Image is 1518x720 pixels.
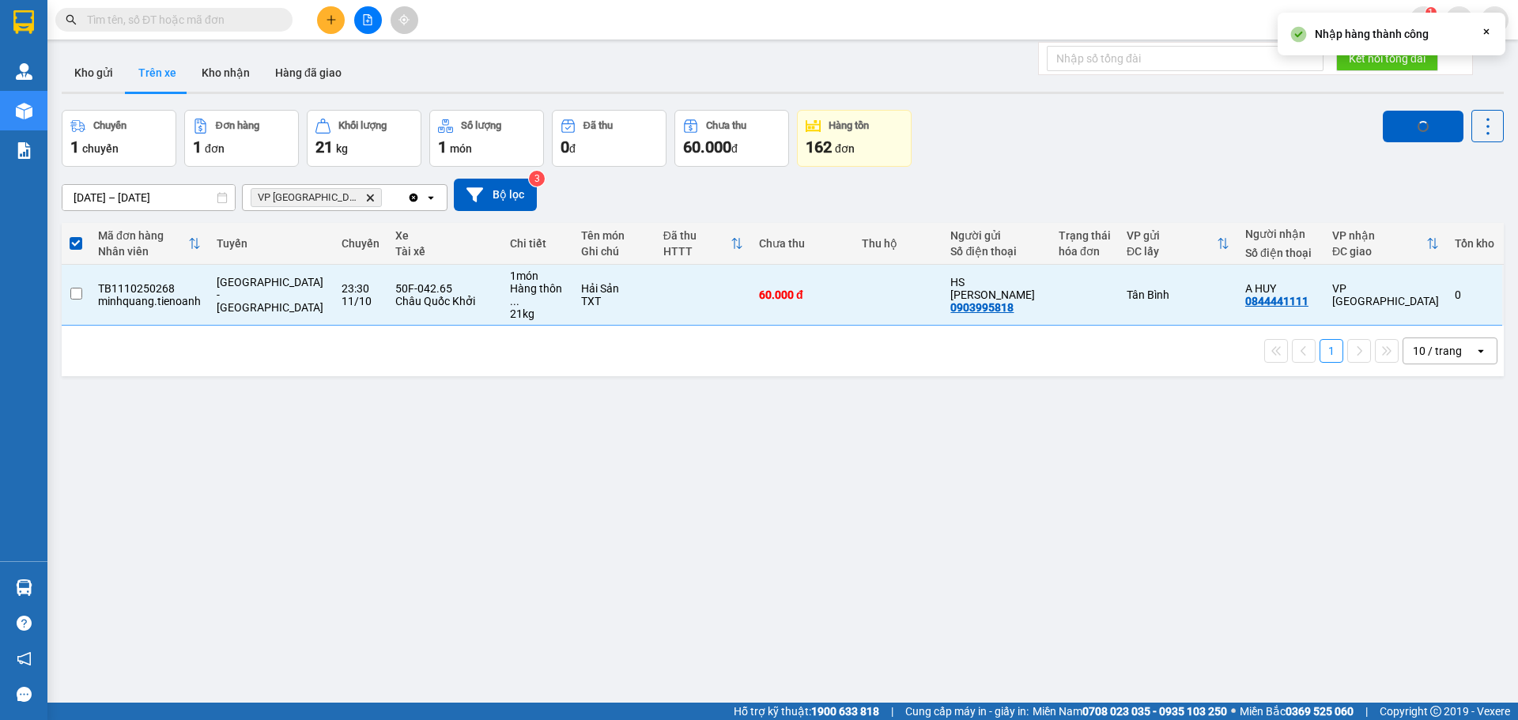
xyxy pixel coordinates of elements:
[1082,705,1227,718] strong: 0708 023 035 - 0935 103 250
[251,188,382,207] span: VP Đà Lạt, close by backspace
[1428,7,1433,18] span: 1
[1231,708,1236,714] span: ⚪️
[1455,288,1494,301] div: 0
[862,237,935,250] div: Thu hộ
[829,120,869,131] div: Hàng tồn
[1033,703,1227,720] span: Miền Nam
[395,282,494,295] div: 50F-042.65
[1324,223,1447,265] th: Toggle SortBy
[407,191,420,204] svg: Clear all
[16,103,32,119] img: warehouse-icon
[317,6,345,34] button: plus
[395,245,494,258] div: Tài xế
[189,54,262,92] button: Kho nhận
[583,120,613,131] div: Đã thu
[552,110,666,167] button: Đã thu0đ
[429,110,544,167] button: Số lượng1món
[1365,703,1368,720] span: |
[17,651,32,666] span: notification
[217,237,326,250] div: Tuyến
[342,237,379,250] div: Chuyến
[66,14,77,25] span: search
[1481,6,1509,34] button: caret-down
[510,307,566,320] div: 21 kg
[193,138,202,156] span: 1
[362,14,373,25] span: file-add
[1336,46,1438,71] button: Kết nối tổng đài
[1240,703,1354,720] span: Miền Bắc
[438,138,447,156] span: 1
[510,282,566,307] div: Hàng thông thường
[461,120,501,131] div: Số lượng
[510,270,566,282] div: 1 món
[1332,245,1426,258] div: ĐC giao
[62,110,176,167] button: Chuyến1chuyến
[905,703,1029,720] span: Cung cấp máy in - giấy in:
[811,705,879,718] strong: 1900 633 818
[98,295,201,307] div: minhquang.tienoanh
[395,229,494,242] div: Xe
[581,295,647,307] div: TXT
[806,138,832,156] span: 162
[510,295,519,307] span: ...
[950,301,1014,314] div: 0903995818
[1059,245,1111,258] div: hóa đơn
[581,245,647,258] div: Ghi chú
[391,6,418,34] button: aim
[1245,247,1316,259] div: Số điện thoại
[1413,343,1462,359] div: 10 / trang
[326,14,337,25] span: plus
[87,11,274,28] input: Tìm tên, số ĐT hoặc mã đơn
[307,110,421,167] button: Khối lượng21kg
[385,190,387,205] input: Selected VP Đà Lạt.
[1425,7,1437,18] sup: 1
[663,229,731,242] div: Đã thu
[1430,706,1441,717] span: copyright
[1245,295,1308,307] div: 0844441111
[1286,705,1354,718] strong: 0369 525 060
[1047,46,1324,71] input: Nhập số tổng đài
[354,6,382,34] button: file-add
[569,142,576,155] span: đ
[98,245,188,258] div: Nhân viên
[1245,282,1316,295] div: A HUY
[581,282,647,295] div: Hải Sản
[13,10,34,34] img: logo-vxr
[342,295,379,307] div: 11/10
[797,110,912,167] button: Hàng tồn162đơn
[315,138,333,156] span: 21
[342,282,379,295] div: 23:30
[336,142,348,155] span: kg
[1332,282,1439,307] div: VP [GEOGRAPHIC_DATA]
[1245,228,1316,240] div: Người nhận
[93,120,126,131] div: Chuyến
[1059,229,1111,242] div: Trạng thái
[395,295,494,307] div: Châu Quốc Khởi
[17,687,32,702] span: message
[262,54,354,92] button: Hàng đã giao
[16,63,32,80] img: warehouse-icon
[561,138,569,156] span: 0
[1332,229,1426,242] div: VP nhận
[1349,50,1425,67] span: Kết nối tổng đài
[258,191,359,204] span: VP Đà Lạt
[216,120,259,131] div: Đơn hàng
[398,14,410,25] span: aim
[62,54,126,92] button: Kho gửi
[759,288,846,301] div: 60.000 đ
[70,138,79,156] span: 1
[454,179,537,211] button: Bộ lọc
[126,54,189,92] button: Trên xe
[425,191,437,204] svg: open
[62,185,235,210] input: Select a date range.
[706,120,746,131] div: Chưa thu
[90,223,209,265] th: Toggle SortBy
[1315,25,1429,43] div: Nhập hàng thành công
[217,276,323,314] span: [GEOGRAPHIC_DATA] - [GEOGRAPHIC_DATA]
[1480,25,1493,38] svg: Close
[510,237,566,250] div: Chi tiết
[1455,237,1494,250] div: Tồn kho
[1271,9,1410,29] span: thanhngan.tienoanh
[529,171,545,187] sup: 3
[674,110,789,167] button: Chưa thu60.000đ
